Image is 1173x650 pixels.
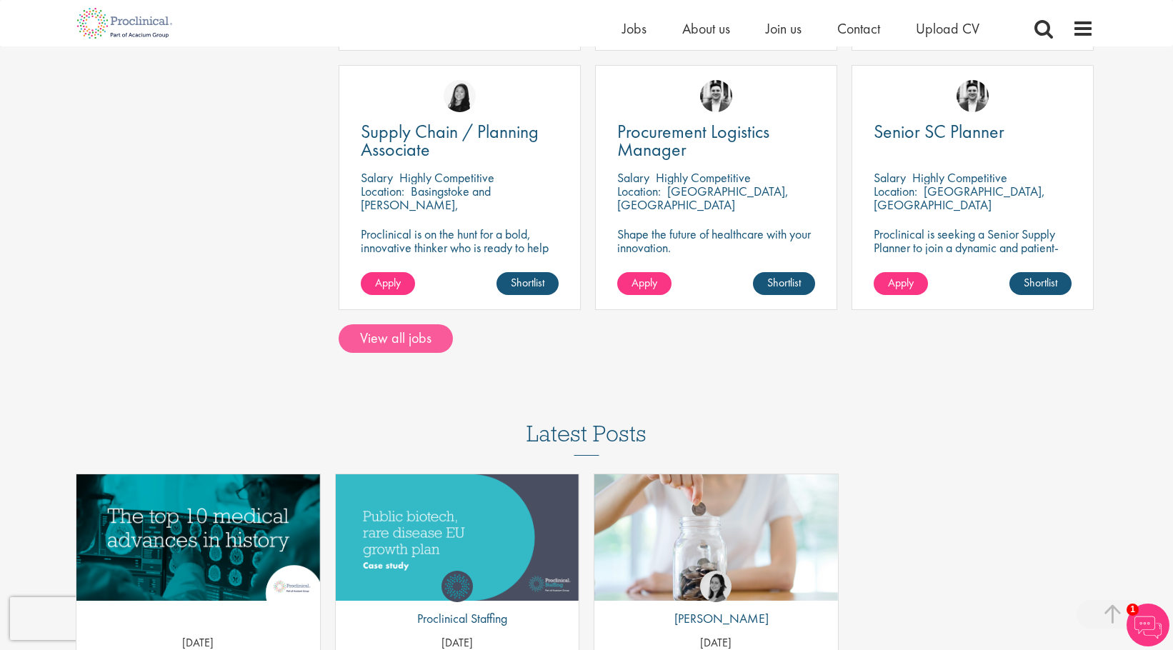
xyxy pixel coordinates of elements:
a: Upload CV [916,19,979,38]
p: Proclinical is on the hunt for a bold, innovative thinker who is ready to help push the boundarie... [361,227,559,281]
p: [GEOGRAPHIC_DATA], [GEOGRAPHIC_DATA] [874,183,1045,213]
span: Location: [874,183,917,199]
h3: Latest Posts [526,421,647,456]
img: Numhom Sudsok [444,80,476,112]
span: Salary [617,169,649,186]
span: Apply [375,275,401,290]
p: [PERSON_NAME] [664,609,769,628]
span: Senior SC Planner [874,119,1004,144]
span: Supply Chain / Planning Associate [361,119,539,161]
p: Highly Competitive [656,169,751,186]
span: Procurement Logistics Manager [617,119,769,161]
span: Location: [617,183,661,199]
iframe: reCAPTCHA [10,597,193,640]
a: Procurement Logistics Manager [617,123,815,159]
a: Apply [874,272,928,295]
span: Apply [632,275,657,290]
p: Proclinical Staffing [406,609,507,628]
img: Proclinical Staffing [441,571,473,602]
a: Link to a post [594,474,838,601]
a: Shortlist [496,272,559,295]
p: Shape the future of healthcare with your innovation. [617,227,815,254]
p: Proclinical is seeking a Senior Supply Planner to join a dynamic and patient-focused team within ... [874,227,1072,281]
img: Top 10 medical advances in history [76,474,320,601]
a: Shortlist [753,272,815,295]
p: Highly Competitive [399,169,494,186]
span: Salary [874,169,906,186]
img: Edward Little [700,80,732,112]
a: Join us [766,19,802,38]
a: About us [682,19,730,38]
span: Apply [888,275,914,290]
a: Contact [837,19,880,38]
a: Jobs [622,19,647,38]
span: 1 [1127,604,1139,616]
p: Basingstoke and [PERSON_NAME], [GEOGRAPHIC_DATA] [361,183,491,226]
a: Link to a post [336,474,579,601]
p: [GEOGRAPHIC_DATA], [GEOGRAPHIC_DATA] [617,183,789,213]
a: Apply [361,272,415,295]
span: Salary [361,169,393,186]
img: Public biotech, rare disease EU growth plan thumbnail [336,474,579,601]
span: Location: [361,183,404,199]
a: Shortlist [1009,272,1072,295]
a: Apply [617,272,672,295]
a: Supply Chain / Planning Associate [361,123,559,159]
a: View all jobs [339,324,453,353]
img: Chatbot [1127,604,1169,646]
img: Edward Little [957,80,989,112]
a: Proclinical Staffing Proclinical Staffing [406,571,507,635]
a: Monique Ellis [PERSON_NAME] [664,571,769,635]
p: Highly Competitive [912,169,1007,186]
img: Monique Ellis [700,571,732,602]
a: Senior SC Planner [874,123,1072,141]
a: Link to a post [76,474,320,601]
